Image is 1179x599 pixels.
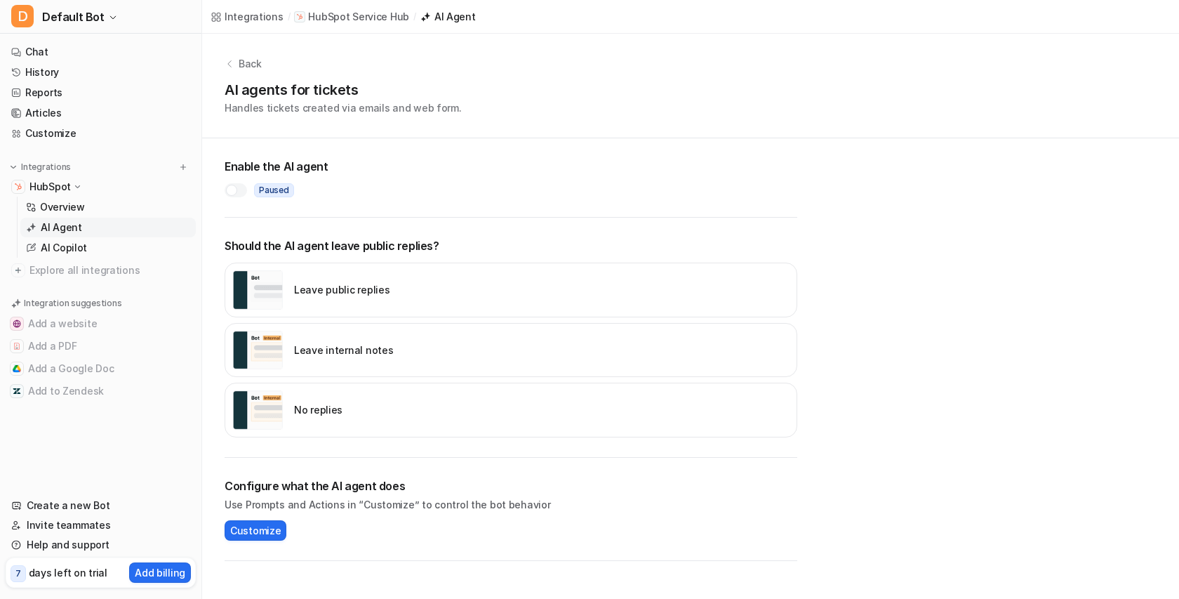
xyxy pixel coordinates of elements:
button: Add billing [129,562,191,583]
p: HubSpot Service Hub [308,10,409,24]
img: Add a Google Doc [13,364,21,373]
img: Add to Zendesk [13,387,21,395]
p: Overview [40,200,85,214]
a: History [6,62,196,82]
img: menu_add.svg [178,162,188,172]
a: Invite teammates [6,515,196,535]
a: AI Agent [420,9,476,24]
a: Reports [6,83,196,103]
button: Add to ZendeskAdd to Zendesk [6,380,196,402]
p: Add billing [135,565,185,580]
img: explore all integrations [11,263,25,277]
p: HubSpot [29,180,71,194]
div: disabled [225,383,797,437]
div: external_reply [225,263,797,317]
p: Integration suggestions [24,297,121,310]
div: internal_reply [225,323,797,378]
span: Paused [254,183,294,197]
span: D [11,5,34,27]
p: AI Agent [41,220,82,235]
a: Integrations [211,9,284,24]
div: Integrations [225,9,284,24]
p: Leave internal notes [294,343,393,357]
p: days left on trial [29,565,107,580]
span: Customize [230,523,281,538]
img: HubSpot Service Hub icon [296,13,303,20]
p: No replies [294,402,342,417]
h2: Configure what the AI agent does [225,478,797,494]
a: Help and support [6,535,196,555]
p: 7 [15,567,21,580]
a: Create a new Bot [6,496,196,515]
a: Customize [6,124,196,143]
a: Chat [6,42,196,62]
a: Articles [6,103,196,123]
p: Integrations [21,162,71,173]
img: Add a PDF [13,342,21,350]
span: / [288,11,291,23]
span: / [413,11,416,23]
a: Explore all integrations [6,261,196,280]
p: Leave public replies [294,282,389,297]
p: Should the AI agent leave public replies? [225,237,797,254]
button: Customize [225,520,286,541]
img: user [232,270,283,310]
img: user [232,390,283,430]
a: AI Copilot [20,238,196,258]
p: Use Prompts and Actions in “Customize” to control the bot behavior [225,497,797,512]
button: Add a Google DocAdd a Google Doc [6,357,196,380]
button: Add a websiteAdd a website [6,312,196,335]
button: Add a PDFAdd a PDF [6,335,196,357]
a: Overview [20,197,196,217]
span: Explore all integrations [29,259,190,282]
div: AI Agent [434,9,476,24]
img: user [232,331,283,370]
img: HubSpot [14,183,22,191]
h2: Enable the AI agent [225,158,797,175]
p: Back [239,56,262,71]
span: Default Bot [42,7,105,27]
a: AI Agent [20,218,196,237]
p: AI Copilot [41,241,87,255]
img: Add a website [13,320,21,328]
h1: AI agents for tickets [225,79,462,100]
a: HubSpot Service Hub iconHubSpot Service Hub [294,10,409,24]
img: expand menu [8,162,18,172]
p: Handles tickets created via emails and web form. [225,100,462,115]
button: Integrations [6,160,75,174]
